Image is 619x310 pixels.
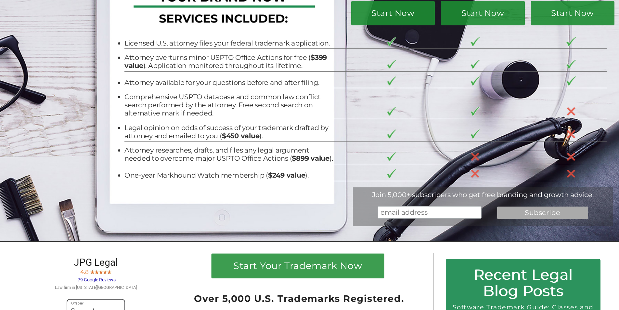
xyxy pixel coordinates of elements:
[387,60,396,69] img: checkmark-border-3.png
[222,132,260,140] b: $450 value
[218,261,378,274] h1: Start Your Trademark Now
[387,37,396,46] img: checkmark-border-3.png
[90,269,95,274] img: Screen-Shot-2017-10-03-at-11.31.22-PM.jpg
[473,266,573,299] span: Recent Legal Blog Posts
[566,152,576,162] img: X-30-3.png
[124,79,333,87] li: Attorney available for your questions before and after filing.
[124,124,333,140] li: Legal opinion on odds of success of your trademark drafted by attorney and emailed to you ( ).
[441,1,524,25] a: Start Now
[566,37,576,46] img: checkmark-border-3.png
[292,154,329,162] b: $899 value
[387,129,396,139] img: checkmark-border-3.png
[55,285,137,290] span: Law firm in [US_STATE][GEOGRAPHIC_DATA]
[566,107,576,116] img: X-30-3.png
[387,76,396,86] img: checkmark-border-3.png
[531,1,614,25] a: Start Now
[566,76,576,86] img: checkmark-border-3.png
[566,60,576,69] img: checkmark-border-3.png
[124,146,333,163] li: Attorney researches, drafts, and files any legal argument needed to overcome major USPTO Office A...
[471,107,480,116] img: checkmark-border-3.png
[471,60,480,69] img: checkmark-border-3.png
[124,53,327,70] b: $399 value
[353,191,613,199] div: Join 5,000+ subscribers who get free branding and growth advice.
[124,93,333,117] li: Comprehensive USPTO database and common law conflict search performed by the attorney. Free secon...
[107,269,111,274] img: Screen-Shot-2017-10-03-at-11.31.22-PM.jpg
[387,169,396,178] img: checkmark-border-3.png
[80,269,89,275] span: 4.8
[124,39,333,47] li: Licensed U.S. attorney files your federal trademark application.
[99,269,103,274] img: Screen-Shot-2017-10-03-at-11.31.22-PM.jpg
[212,254,384,278] a: Start Your Trademark Now
[566,169,576,179] img: X-30-3.png
[566,129,576,139] img: X-30-3.png
[55,261,137,290] a: JPG Legal 4.8 79 Google Reviews Law firm in [US_STATE][GEOGRAPHIC_DATA]
[74,257,118,268] span: JPG Legal
[471,76,480,86] img: checkmark-border-3.png
[78,277,116,282] span: 79 Google Reviews
[124,171,333,180] li: One-year Markhound Watch membership ( ).
[471,152,480,162] img: X-30-3.png
[378,206,482,219] input: email address
[103,269,107,274] img: Screen-Shot-2017-10-03-at-11.31.22-PM.jpg
[471,169,480,179] img: X-30-3.png
[124,54,333,70] li: Attorney overturns minor USPTO Office Actions for free ( ). Application monitored throughout its ...
[497,207,588,219] input: Subscribe
[471,37,480,46] img: checkmark-border-3.png
[387,107,396,116] img: checkmark-border-3.png
[351,1,435,25] a: Start Now
[95,269,99,274] img: Screen-Shot-2017-10-03-at-11.31.22-PM.jpg
[194,293,404,304] span: Over 5,000 U.S. Trademarks Registered.
[471,129,480,139] img: checkmark-border-3.png
[268,171,305,179] b: $249 value
[387,152,396,161] img: checkmark-border-3.png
